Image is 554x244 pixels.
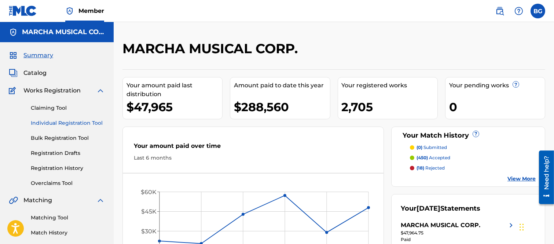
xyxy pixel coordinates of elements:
div: MARCHA MUSICAL CORP. [401,221,480,230]
a: SummarySummary [9,51,53,60]
div: 0 [449,99,545,115]
a: Registration Drafts [31,149,105,157]
a: Claiming Tool [31,104,105,112]
span: Works Registration [23,86,81,95]
h2: MARCHA MUSICAL CORP. [122,40,301,57]
iframe: Chat Widget [517,209,554,244]
span: Member [78,7,104,15]
iframe: Resource Center [533,148,554,207]
img: MLC Logo [9,6,37,16]
div: Your pending works [449,81,545,90]
a: Individual Registration Tool [31,119,105,127]
h5: MARCHA MUSICAL CORP. [22,28,105,36]
img: Works Registration [9,86,18,95]
a: (18) rejected [410,165,536,171]
a: MARCHA MUSICAL CORP.right chevron icon$47,964.75Paid [401,221,516,243]
div: Your registered works [342,81,437,90]
span: [DATE] [417,204,440,212]
span: (18) [417,165,424,171]
a: CatalogCatalog [9,69,47,77]
tspan: $60K [141,189,157,196]
div: Arrastrar [520,216,524,238]
a: Public Search [492,4,507,18]
span: Summary [23,51,53,60]
div: 2,705 [342,99,437,115]
img: Accounts [9,28,18,37]
img: Matching [9,196,18,205]
span: (450) [417,155,428,160]
span: (0) [417,145,422,150]
tspan: $30K [141,228,157,235]
span: Catalog [23,69,47,77]
div: $288,560 [234,99,330,115]
div: Your Statements [401,204,480,214]
div: Help [511,4,526,18]
p: accepted [417,154,450,161]
p: rejected [417,165,445,171]
a: Matching Tool [31,214,105,222]
img: Top Rightsholder [65,7,74,15]
div: Paid [401,236,516,243]
div: $47,965 [126,99,222,115]
img: search [495,7,504,15]
p: submitted [417,144,447,151]
span: ? [513,81,519,87]
a: View More [507,175,536,183]
div: Your amount paid over time [134,142,373,154]
span: ? [473,131,479,137]
div: Your Match History [401,131,536,141]
img: expand [96,86,105,95]
div: Last 6 months [134,154,373,162]
div: Amount paid to date this year [234,81,330,90]
a: (0) submitted [410,144,536,151]
div: $47,964.75 [401,230,516,236]
div: Your amount paid last distribution [126,81,222,99]
div: Widget de chat [517,209,554,244]
img: expand [96,196,105,205]
a: Match History [31,229,105,237]
img: Summary [9,51,18,60]
img: Catalog [9,69,18,77]
a: Bulk Registration Tool [31,134,105,142]
span: Matching [23,196,52,205]
div: User Menu [531,4,545,18]
a: Registration History [31,164,105,172]
img: help [514,7,523,15]
a: Overclaims Tool [31,179,105,187]
tspan: $45K [141,208,157,215]
a: (450) accepted [410,154,536,161]
img: right chevron icon [507,221,516,230]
